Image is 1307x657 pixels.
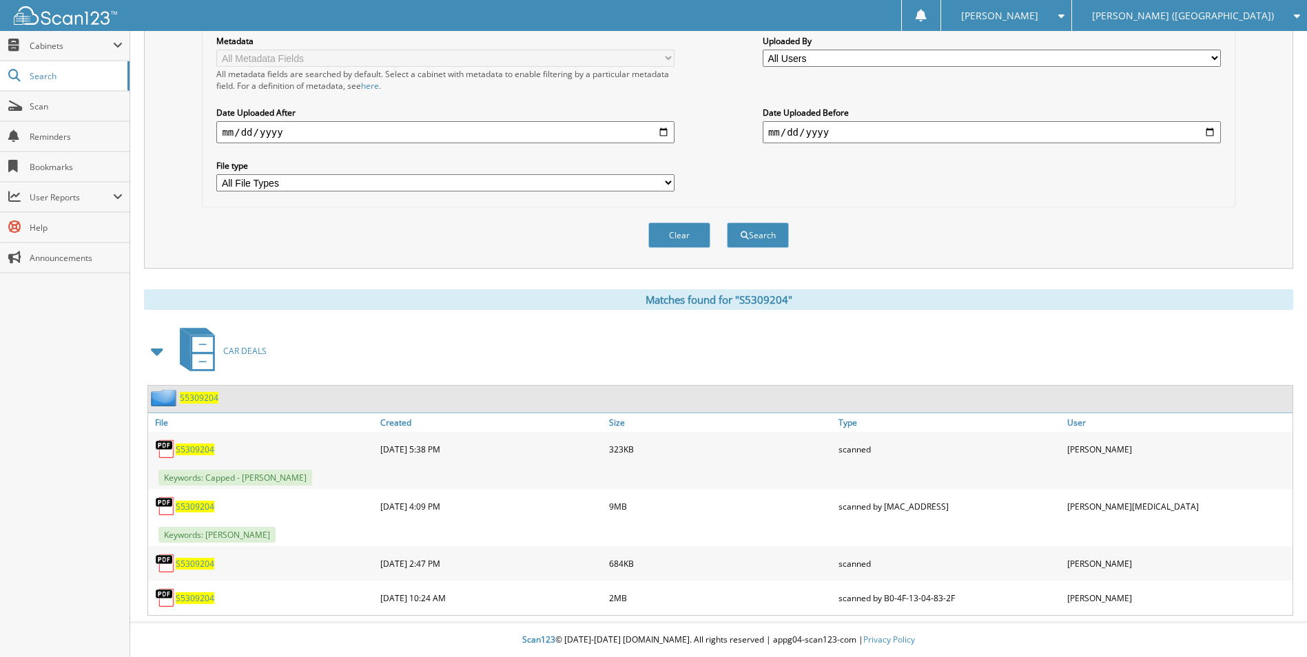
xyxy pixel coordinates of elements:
div: scanned [835,435,1064,463]
span: Announcements [30,252,123,264]
div: [PERSON_NAME] [1064,435,1293,463]
span: Scan123 [522,634,555,645]
div: 323KB [606,435,834,463]
label: Date Uploaded After [216,107,675,118]
div: [DATE] 4:09 PM [377,492,606,520]
label: Date Uploaded Before [763,107,1221,118]
a: Privacy Policy [863,634,915,645]
a: S5309204 [176,592,214,604]
img: PDF.png [155,439,176,459]
div: 9MB [606,492,834,520]
span: Scan [30,101,123,112]
div: 2MB [606,584,834,612]
div: All metadata fields are searched by default. Select a cabinet with metadata to enable filtering b... [216,68,675,92]
div: scanned [835,550,1064,577]
span: Help [30,222,123,233]
div: [DATE] 5:38 PM [377,435,606,463]
label: Uploaded By [763,35,1221,47]
a: Created [377,413,606,432]
span: [PERSON_NAME] ([GEOGRAPHIC_DATA]) [1092,12,1274,20]
a: User [1064,413,1293,432]
button: Search [727,222,789,248]
a: Type [835,413,1064,432]
span: Reminders [30,131,123,143]
img: PDF.png [155,553,176,574]
input: end [763,121,1221,143]
img: scan123-logo-white.svg [14,6,117,25]
div: © [DATE]-[DATE] [DOMAIN_NAME]. All rights reserved | appg04-scan123-com | [130,623,1307,657]
button: Clear [648,222,710,248]
span: Bookmarks [30,161,123,173]
iframe: Chat Widget [1238,591,1307,657]
a: S5309204 [176,501,214,512]
img: folder2.png [151,389,180,406]
span: Keywords: [PERSON_NAME] [158,527,276,543]
span: Search [30,70,121,82]
div: scanned by [MAC_ADDRESS] [835,492,1064,520]
span: Cabinets [30,40,113,52]
div: [PERSON_NAME] [1064,550,1293,577]
label: File type [216,160,675,171]
label: Metadata [216,35,675,47]
span: User Reports [30,191,113,203]
a: File [148,413,377,432]
div: [DATE] 10:24 AM [377,584,606,612]
div: [DATE] 2:47 PM [377,550,606,577]
a: S5309204 [180,392,218,404]
div: scanned by B0-4F-13-04-83-2F [835,584,1064,612]
div: [PERSON_NAME] [1064,584,1293,612]
a: CAR DEALS [172,324,267,378]
span: [PERSON_NAME] [961,12,1038,20]
div: Matches found for "S5309204" [144,289,1293,310]
img: PDF.png [155,587,176,608]
div: [PERSON_NAME][MEDICAL_DATA] [1064,492,1293,520]
span: Keywords: Capped - [PERSON_NAME] [158,470,312,486]
div: 684KB [606,550,834,577]
img: PDF.png [155,496,176,517]
span: CAR DEALS [223,345,267,357]
a: S5309204 [176,444,214,455]
a: S5309204 [176,558,214,570]
input: start [216,121,675,143]
a: Size [606,413,834,432]
a: here [361,80,379,92]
